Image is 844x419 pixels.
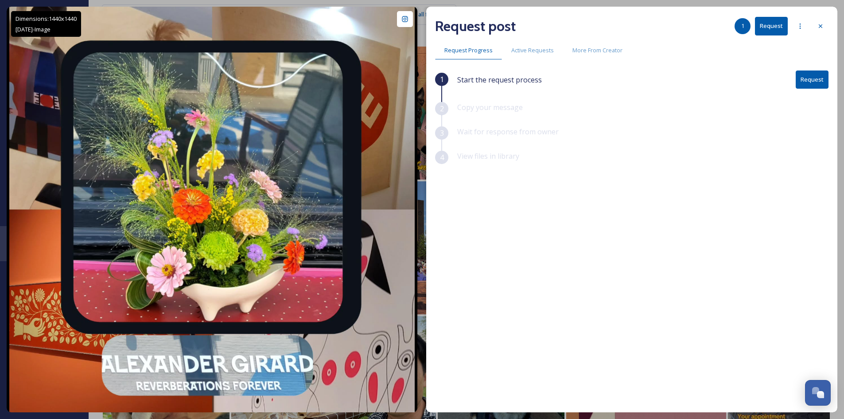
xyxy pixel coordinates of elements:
[9,7,415,412] img: Alexander Girard inspired design for the opening exhibit artsincolumbus 411gallery #flowers #flor...
[755,17,788,35] button: Request
[16,15,77,23] span: Dimensions: 1440 x 1440
[440,103,444,114] span: 2
[805,380,831,406] button: Open Chat
[16,25,51,33] span: [DATE] - Image
[572,46,622,55] span: More From Creator
[796,70,828,89] button: Request
[741,22,744,30] span: 1
[435,16,516,37] h2: Request post
[457,127,559,137] span: Wait for response from owner
[440,152,444,163] span: 4
[440,74,444,85] span: 1
[457,74,542,85] span: Start the request process
[457,102,523,112] span: Copy your message
[457,151,519,161] span: View files in library
[444,46,493,55] span: Request Progress
[511,46,554,55] span: Active Requests
[440,128,444,138] span: 3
